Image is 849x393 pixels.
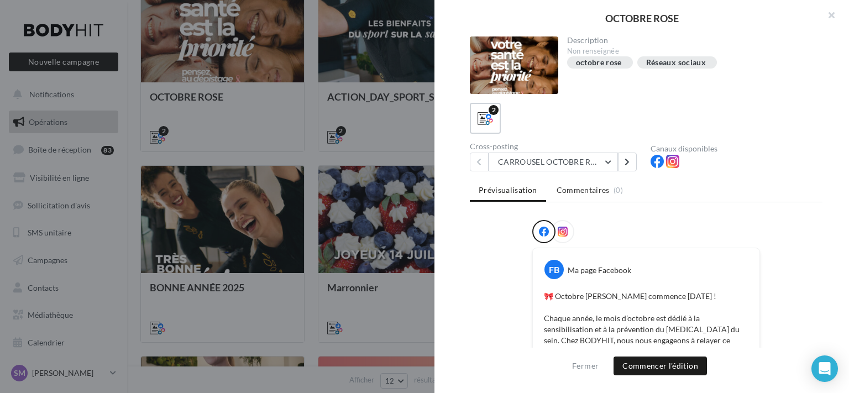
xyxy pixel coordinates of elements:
div: octobre rose [576,59,622,67]
div: Open Intercom Messenger [811,355,838,382]
div: Description [567,36,814,44]
div: 2 [489,105,499,115]
span: Commentaires [557,185,610,196]
button: Commencer l'édition [614,357,707,375]
button: CARROUSEL OCTOBRE ROSE [489,153,618,171]
div: Ma page Facebook [568,265,631,276]
span: (0) [614,186,623,195]
div: OCTOBRE ROSE [452,13,831,23]
div: Réseaux sociaux [646,59,706,67]
div: Canaux disponibles [651,145,822,153]
div: Non renseignée [567,46,814,56]
button: Fermer [568,359,603,373]
div: FB [544,260,564,279]
div: Cross-posting [470,143,642,150]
